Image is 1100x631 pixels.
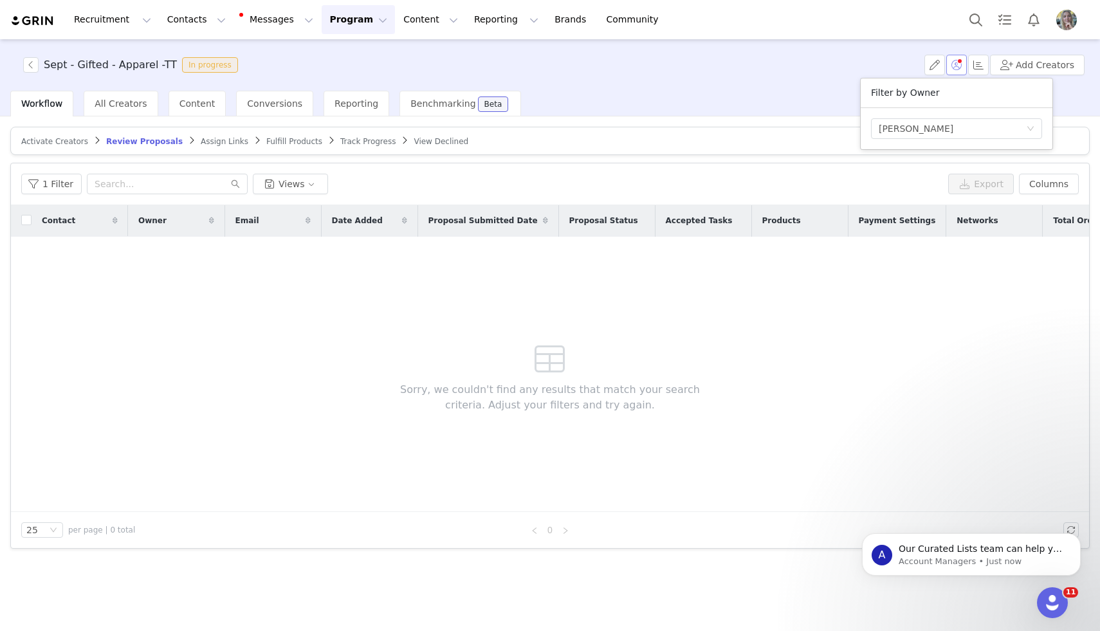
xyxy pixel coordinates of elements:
button: Add Creators [990,55,1085,75]
button: Profile [1049,10,1090,30]
button: Columns [1019,174,1079,194]
li: Previous Page [527,522,542,538]
h3: Sept - Gifted - Apparel -TT [44,57,177,73]
button: Notifications [1020,5,1048,34]
a: Community [599,5,672,34]
span: Payment Settings [859,215,936,226]
span: Content [179,98,215,109]
span: per page | 0 total [68,524,135,536]
span: Owner [138,215,167,226]
button: Contacts [160,5,234,34]
iframe: Intercom notifications message [843,506,1100,596]
span: Review Proposals [106,137,183,146]
span: Conversions [247,98,302,109]
button: Recruitment [66,5,159,34]
span: 11 [1063,587,1078,598]
span: Reporting [335,98,378,109]
li: 0 [542,522,558,538]
a: Brands [547,5,598,34]
button: Views [253,174,328,194]
img: 4c4d8390-f692-4448-aacb-a4bdb8ccc65e.jpg [1056,10,1077,30]
span: Contact [42,215,75,226]
span: Track Progress [340,137,396,146]
div: 25 [26,523,38,537]
span: Benchmarking [410,98,475,109]
span: In progress [182,57,238,73]
span: Fulfill Products [266,137,322,146]
button: Reporting [466,5,546,34]
i: icon: search [231,179,240,188]
button: Search [962,5,990,34]
button: Messages [234,5,321,34]
span: Date Added [332,215,383,226]
button: Content [396,5,466,34]
span: Proposal Status [569,215,638,226]
div: Jinsey Roten [879,119,953,138]
i: icon: down [50,526,57,535]
span: Networks [957,215,998,226]
span: Filter by Owner [871,87,939,98]
span: All Creators [95,98,147,109]
li: Next Page [558,522,573,538]
span: Sorry, we couldn't find any results that match your search criteria. Adjust your filters and try ... [381,382,720,413]
span: Accepted Tasks [666,215,733,226]
div: Beta [484,100,502,108]
i: icon: right [562,527,569,535]
span: Proposal Submitted Date [428,215,538,226]
button: Program [322,5,395,34]
button: 1 Filter [21,174,82,194]
span: Email [235,215,259,226]
span: Products [762,215,801,226]
span: View Declined [414,137,468,146]
img: grin logo [10,15,55,27]
button: Export [948,174,1014,194]
a: 0 [543,523,557,537]
i: icon: left [531,527,538,535]
a: Tasks [991,5,1019,34]
span: Assign Links [201,137,248,146]
iframe: Intercom live chat [1037,587,1068,618]
input: Search... [87,174,248,194]
span: Workflow [21,98,62,109]
span: [object Object] [23,57,243,73]
span: Activate Creators [21,137,88,146]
